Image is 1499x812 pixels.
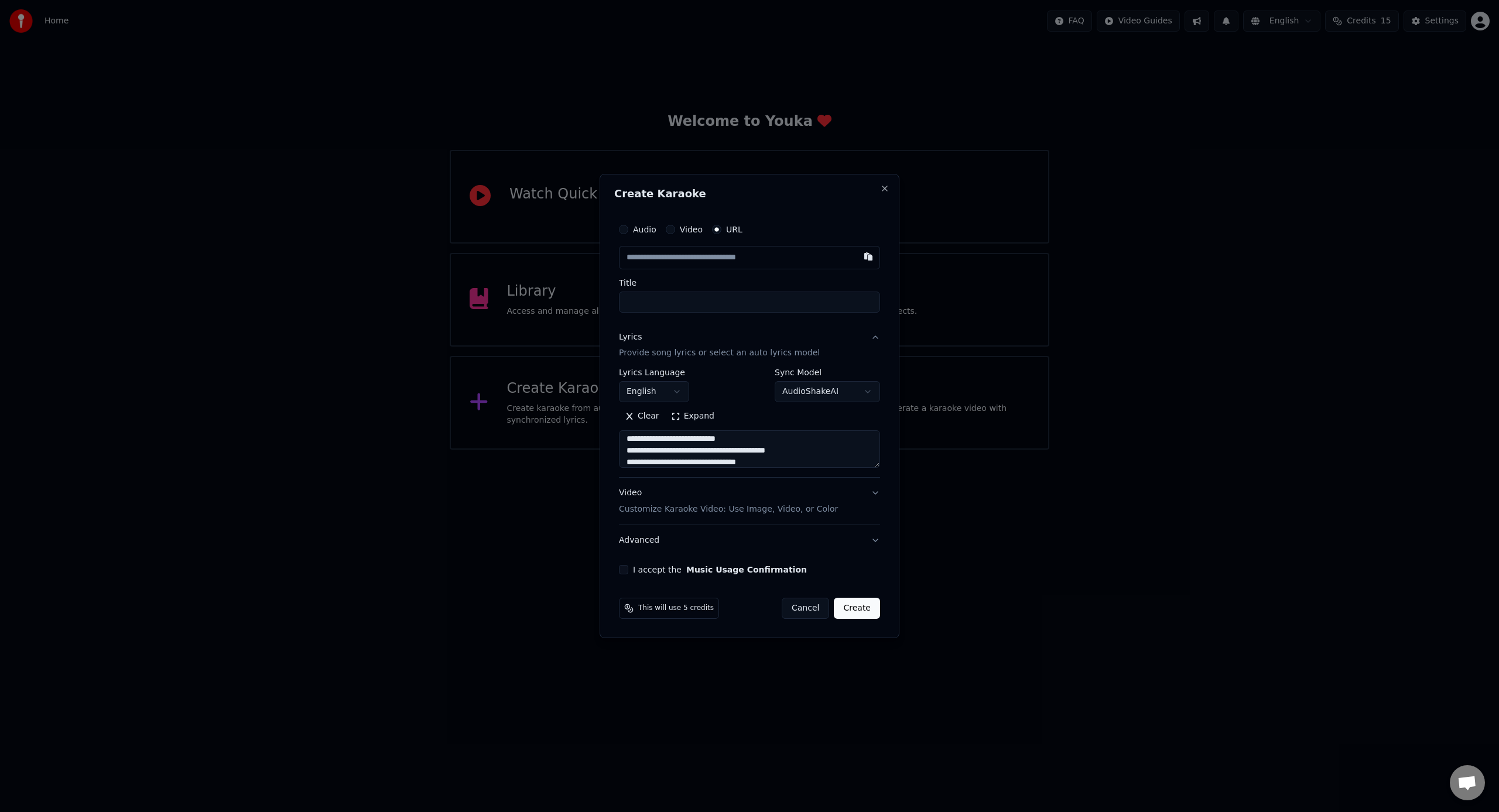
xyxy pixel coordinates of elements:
button: VideoCustomize Karaoke Video: Use Image, Video, or Color [619,478,880,525]
button: Create [834,598,880,619]
button: I accept the [686,566,807,574]
label: I accept the [633,566,807,574]
div: LyricsProvide song lyrics or select an auto lyrics model [619,369,880,478]
label: Lyrics Language [619,369,689,377]
label: Title [619,279,880,287]
h2: Create Karaoke [614,189,885,199]
span: This will use 5 credits [638,604,714,613]
button: Advanced [619,525,880,556]
label: Video [680,225,703,234]
label: URL [726,225,742,234]
button: LyricsProvide song lyrics or select an auto lyrics model [619,322,880,369]
button: Cancel [782,598,829,619]
div: Lyrics [619,331,642,343]
div: Video [619,488,838,516]
label: Sync Model [775,369,880,377]
label: Audio [633,225,656,234]
button: Expand [665,407,720,426]
p: Customize Karaoke Video: Use Image, Video, or Color [619,503,838,515]
p: Provide song lyrics or select an auto lyrics model [619,348,820,359]
button: Clear [619,407,665,426]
